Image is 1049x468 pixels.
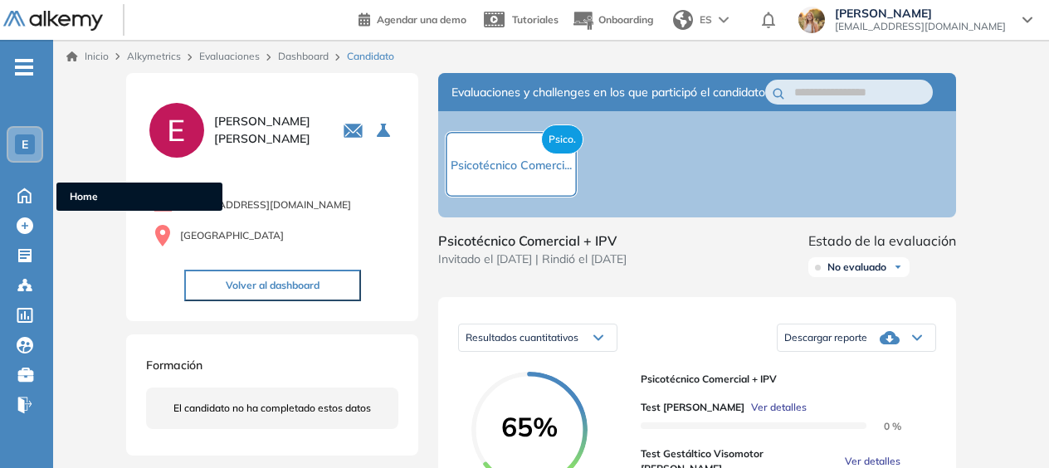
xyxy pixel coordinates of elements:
[864,420,901,432] span: 0 %
[835,20,1006,33] span: [EMAIL_ADDRESS][DOMAIN_NAME]
[173,401,371,416] span: El candidato no ha completado estos datos
[184,270,361,301] button: Volver al dashboard
[641,400,744,415] span: Test [PERSON_NAME]
[466,331,578,344] span: Resultados cuantitativos
[572,2,653,38] button: Onboarding
[512,13,559,26] span: Tutoriales
[199,50,260,62] a: Evaluaciones
[541,124,583,154] span: Psico.
[438,231,627,251] span: Psicotécnico Comercial + IPV
[598,13,653,26] span: Onboarding
[3,11,103,32] img: Logo
[66,49,109,64] a: Inicio
[451,158,572,173] span: Psicotécnico Comerci...
[278,50,329,62] a: Dashboard
[22,138,28,151] span: E
[180,228,284,243] span: [GEOGRAPHIC_DATA]
[451,84,765,101] span: Evaluaciones y challenges en los que participó el candidato
[827,261,886,274] span: No evaluado
[214,113,323,148] span: [PERSON_NAME] [PERSON_NAME]
[15,66,33,69] i: -
[127,50,181,62] span: Alkymetrics
[146,358,202,373] span: Formación
[641,372,923,387] span: Psicotécnico Comercial + IPV
[347,49,394,64] span: Candidato
[700,12,712,27] span: ES
[808,231,956,251] span: Estado de la evaluación
[719,17,729,23] img: arrow
[751,400,807,415] span: Ver detalles
[835,7,1006,20] span: [PERSON_NAME]
[359,8,466,28] a: Agendar una demo
[893,262,903,272] img: Ícono de flecha
[70,189,209,204] span: Home
[673,10,693,30] img: world
[377,13,466,26] span: Agendar una demo
[146,100,207,161] img: PROFILE_MENU_LOGO_USER
[180,197,351,212] span: [EMAIL_ADDRESS][DOMAIN_NAME]
[471,413,588,440] span: 65%
[744,400,807,415] button: Ver detalles
[784,331,867,344] span: Descargar reporte
[438,251,627,268] span: Invitado el [DATE] | Rindió el [DATE]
